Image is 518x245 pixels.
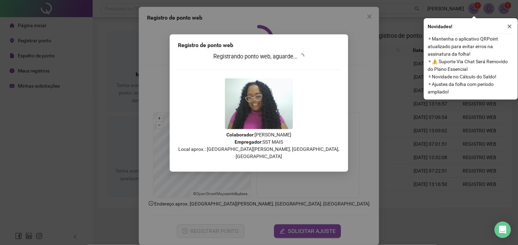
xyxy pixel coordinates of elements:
[428,80,514,96] span: ⚬ Ajustes da folha com período ampliado!
[178,41,340,49] div: Registro de ponto web
[299,54,304,59] span: loading
[178,52,340,61] h3: Registrando ponto web, aguarde...
[235,139,262,145] strong: Empregador
[178,131,340,160] p: : [PERSON_NAME] : SST MAIS Local aprox.: [GEOGRAPHIC_DATA][PERSON_NAME], [GEOGRAPHIC_DATA], [GEOG...
[495,222,511,238] div: Open Intercom Messenger
[428,58,514,73] span: ⚬ ⚠️ Suporte Via Chat Será Removido do Plano Essencial
[428,23,453,30] span: Novidades !
[428,73,514,80] span: ⚬ Novidade no Cálculo do Saldo!
[507,24,512,29] span: close
[227,132,254,137] strong: Colaborador
[428,35,514,58] span: ⚬ Mantenha o aplicativo QRPoint atualizado para evitar erros na assinatura da folha!
[225,78,293,129] img: Z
